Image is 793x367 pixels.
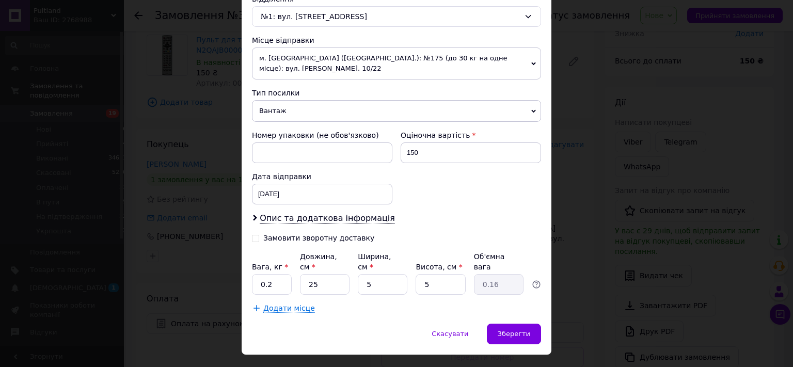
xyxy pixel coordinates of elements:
div: Дата відправки [252,171,392,182]
div: №1: вул. [STREET_ADDRESS] [252,6,541,27]
div: Об'ємна вага [474,251,524,272]
div: Замовити зворотну доставку [263,234,374,243]
span: Додати місце [263,304,315,313]
div: Оціночна вартість [401,130,541,140]
label: Вага, кг [252,263,288,271]
label: Висота, см [416,263,462,271]
span: Зберегти [498,330,530,338]
span: Вантаж [252,100,541,122]
div: Номер упаковки (не обов'язково) [252,130,392,140]
span: Скасувати [432,330,468,338]
span: Тип посилки [252,89,299,97]
span: м. [GEOGRAPHIC_DATA] ([GEOGRAPHIC_DATA].): №175 (до 30 кг на одне місце): вул. [PERSON_NAME], 10/22 [252,47,541,79]
label: Довжина, см [300,252,337,271]
span: Опис та додаткова інформація [260,213,395,224]
label: Ширина, см [358,252,391,271]
span: Місце відправки [252,36,314,44]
